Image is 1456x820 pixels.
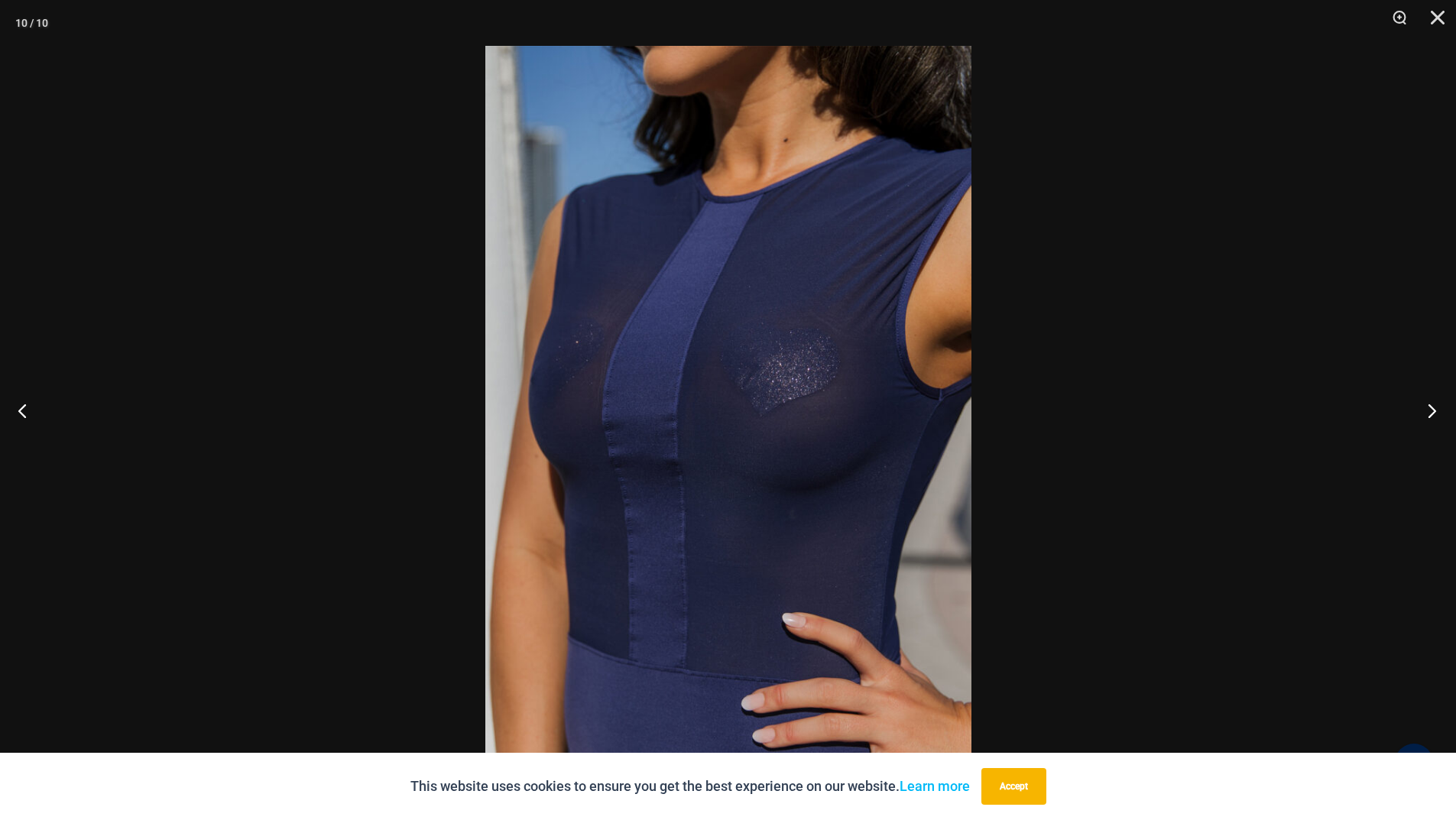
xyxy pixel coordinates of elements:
[15,11,48,34] div: 10 / 10
[1399,372,1456,449] button: Next
[410,775,970,798] p: This website uses cookies to ensure you get the best experience on our website.
[981,768,1046,805] button: Accept
[485,46,971,774] img: Desire Me Navy 5192 Dress 14
[900,778,970,794] a: Learn more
